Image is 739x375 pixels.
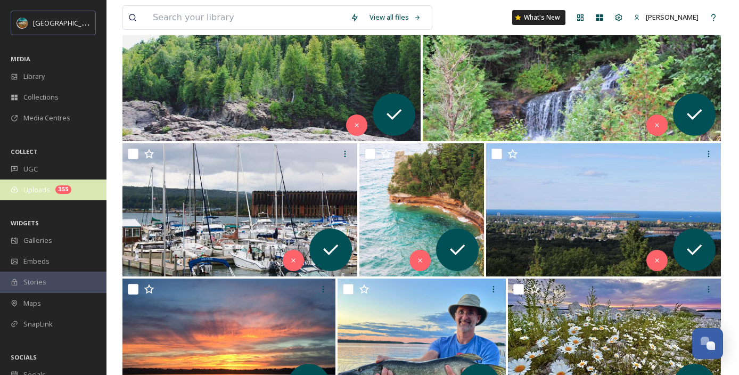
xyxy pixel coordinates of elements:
span: Galleries [23,235,52,246]
span: MEDIA [11,55,30,63]
img: ext_1757298499.823042_Mihelfrey@gmail.com-A09EE8C4-FB93-420E-A0D8-5FBA43F8C77F.jpeg [359,143,483,276]
a: [PERSON_NAME] [628,7,704,28]
span: COLLECT [11,148,38,156]
img: ext_1757298499.832278_Mihelfrey@gmail.com-58A1A176-5E5A-46BF-BA39-675DBA5F7F35.jpeg [486,143,721,276]
span: SOCIALS [11,353,37,361]
input: Search your library [147,6,345,29]
img: Snapsea%20Profile.jpg [17,18,28,28]
span: Library [23,71,45,81]
span: [PERSON_NAME] [646,12,699,22]
img: ext_1757298499.806979_Mihelfrey@gmail.com-448D0253-956F-4C34-A33E-5F526AC333DC.jpeg [423,8,721,141]
span: Uploads [23,185,50,195]
span: Stories [23,277,46,287]
span: UGC [23,164,38,174]
a: View all files [364,7,426,28]
span: Maps [23,298,41,308]
span: SnapLink [23,319,53,329]
img: ext_1757298499.979537_Mihelfrey@gmail.com-7415D569-754C-49F0-91F3-CAFA773EB690.jpeg [122,8,421,141]
a: What's New [512,10,565,25]
span: Embeds [23,256,50,266]
div: 355 [55,185,71,194]
span: Media Centres [23,113,70,123]
img: ext_1757298499.807032_Mihelfrey@gmail.com-56EB7970-740D-4C7A-ACD7-73128481BF5C.jpeg [122,143,357,276]
span: Collections [23,92,59,102]
span: [GEOGRAPHIC_DATA][US_STATE] [33,18,137,28]
button: Open Chat [692,328,723,359]
span: WIDGETS [11,219,39,227]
